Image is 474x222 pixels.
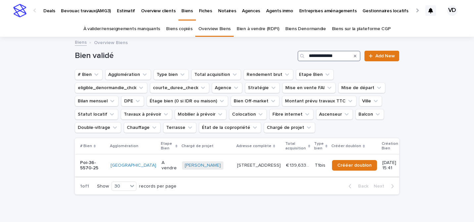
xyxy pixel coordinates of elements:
[75,178,94,194] p: 1 of 1
[337,163,372,168] span: Crééer doublon
[382,160,402,171] p: [DATE] 15:41
[175,109,226,120] button: Mobilier à prévoir
[199,122,261,133] button: État de la copropriété
[236,142,271,150] p: Adresse complète
[185,163,221,168] a: [PERSON_NAME]
[75,96,118,106] button: Bilan mensuel
[298,51,360,61] input: Search
[332,160,377,171] a: Crééer doublon
[282,83,336,93] button: Mise en vente FAI
[229,109,267,120] button: Colocation
[331,142,361,150] p: Crééer doublon
[231,96,279,106] button: Bien Off-market
[282,96,356,106] button: Montant prévu travaux TTC
[269,109,313,120] button: Fibre internet
[212,83,242,93] button: Agence
[97,184,109,189] p: Show
[105,69,151,80] button: Agglomération
[147,96,228,106] button: Étage bien (0 si IDR ou maison)
[110,142,138,150] p: Agglomération
[296,69,334,80] button: Etape Bien
[285,140,307,152] p: Total acquisition
[191,69,241,80] button: Total acquisition
[359,96,382,106] button: Ville
[316,109,353,120] button: Ascenseur
[332,21,391,37] a: Biens sur la plateforme CGP
[75,51,295,61] h1: Bien validé
[94,38,128,46] p: Overview Biens
[245,83,280,93] button: Stratégie
[237,163,281,168] p: [STREET_ADDRESS]
[112,183,128,190] div: 30
[181,142,213,150] p: Chargé de projet
[161,140,174,152] p: Etape Bien
[447,5,457,16] div: VD
[80,160,105,171] p: Poi-36-5570-25
[354,184,368,189] span: Back
[375,54,395,58] span: Add New
[111,163,156,168] a: [GEOGRAPHIC_DATA]
[80,142,92,150] p: # Bien
[121,109,172,120] button: Travaux à prévoir
[75,154,413,177] tr: Poi-36-5570-25[GEOGRAPHIC_DATA] A vendre[PERSON_NAME] [STREET_ADDRESS]€ 139,633.00€ 139,633.00 T1...
[244,69,293,80] button: Rendement brut
[139,184,176,189] p: records per page
[371,183,399,189] button: Next
[75,109,118,120] button: Statut locatif
[124,122,161,133] button: Chauffage
[75,122,121,133] button: Double-vitrage
[198,21,231,37] a: Overview Biens
[374,184,388,189] span: Next
[75,69,103,80] button: # Bien
[355,109,384,120] button: Balcon
[285,21,326,37] a: Biens Denormandie
[382,140,398,152] p: Création Bien
[286,161,311,168] p: € 139,633.00
[314,140,324,152] p: Type bien
[83,21,160,37] a: À valider/renseignements manquants
[338,83,385,93] button: Mise de départ
[162,160,177,171] p: A vendre
[315,163,327,168] p: T1bis
[121,96,144,106] button: DPE
[163,122,196,133] button: Terrasse
[166,21,192,37] a: Biens copiés
[75,38,87,46] a: Biens
[343,183,371,189] button: Back
[154,69,189,80] button: Type bien
[150,83,209,93] button: courte_duree_check
[75,83,147,93] button: eligible_denormandie_chck
[13,4,26,17] img: stacker-logo-s-only.png
[264,122,315,133] button: Chargé de projet
[364,51,399,61] a: Add New
[237,21,279,37] a: Bien à vendre (RDPI)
